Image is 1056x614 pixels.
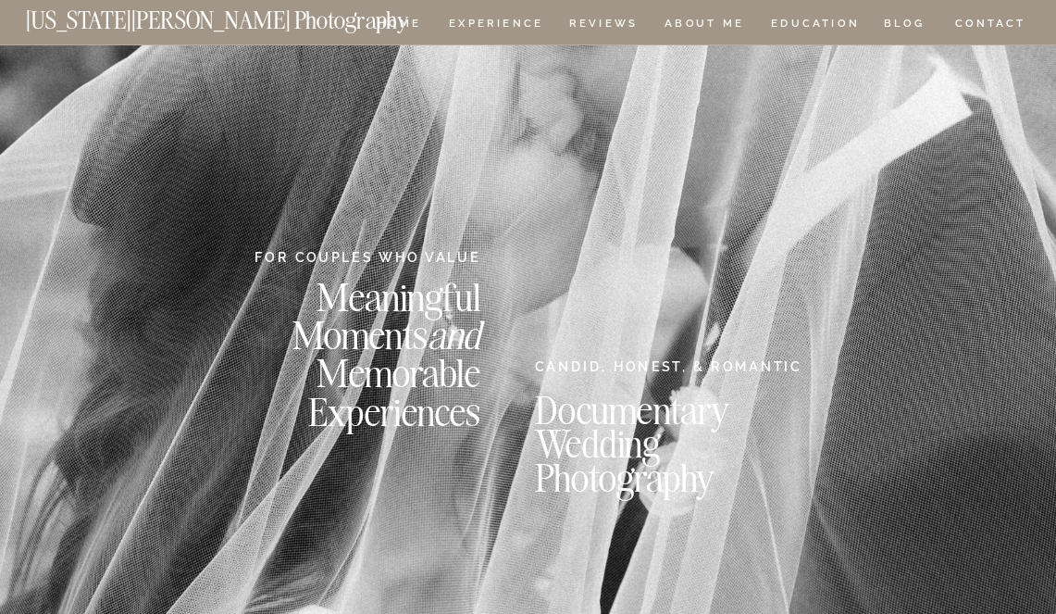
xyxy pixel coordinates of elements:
h2: Documentary Wedding Photography [535,394,802,482]
h2: CANDID, HONEST, & ROMANTIC [535,357,808,384]
a: HOME [374,18,424,32]
a: BLOG [884,18,926,32]
h2: FOR COUPLES WHO VALUE [248,248,480,267]
h2: Love Stories, Artfully Documented [221,240,837,274]
a: REVIEWS [569,18,635,32]
a: [US_STATE][PERSON_NAME] Photography [26,9,467,24]
a: EDUCATION [769,18,862,32]
a: CONTACT [954,13,1027,32]
a: ABOUT ME [665,18,745,32]
i: and [428,310,480,358]
a: Experience [449,18,541,32]
h2: Meaningful Moments Memorable Experiences [272,278,480,429]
